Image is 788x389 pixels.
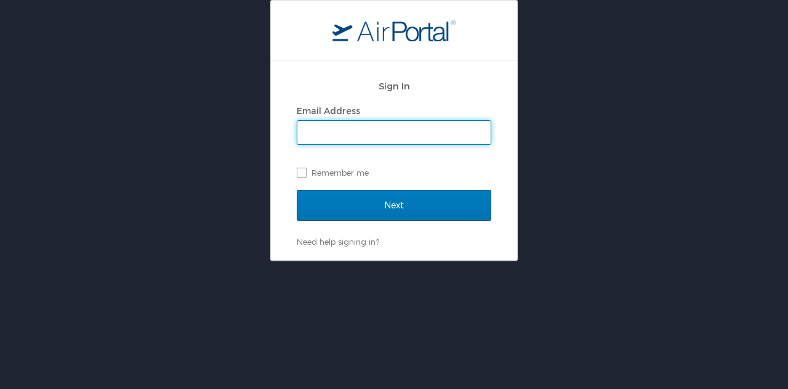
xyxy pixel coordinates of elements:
[297,237,379,247] a: Need help signing in?
[297,163,491,182] label: Remember me
[297,190,491,221] input: Next
[297,105,360,116] label: Email Address
[297,79,491,93] h2: Sign In
[332,19,456,41] img: logo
